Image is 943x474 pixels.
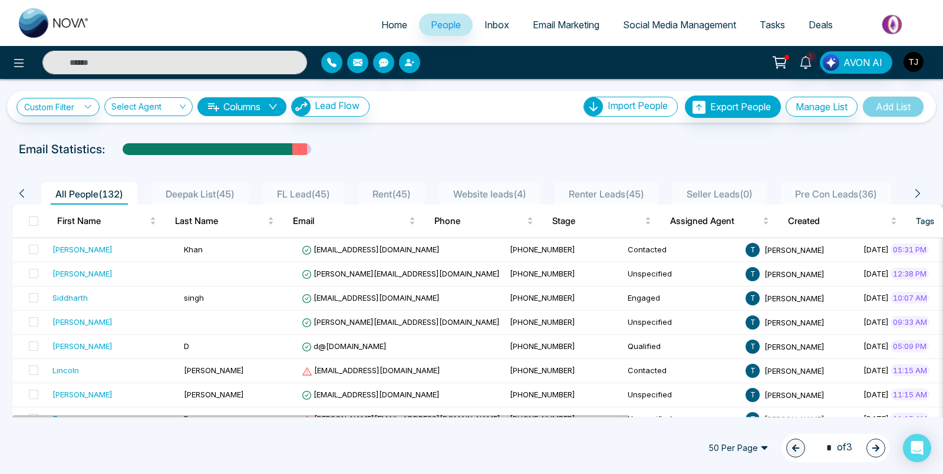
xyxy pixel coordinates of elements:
[184,366,244,375] span: [PERSON_NAME]
[302,269,500,278] span: [PERSON_NAME][EMAIL_ADDRESS][DOMAIN_NAME]
[510,245,575,254] span: [PHONE_NUMBER]
[184,293,204,302] span: singh
[302,366,440,375] span: [EMAIL_ADDRESS][DOMAIN_NAME]
[623,238,741,262] td: Contacted
[510,293,575,302] span: [PHONE_NUMBER]
[661,205,779,238] th: Assigned Agent
[315,100,360,111] span: Lead Flow
[623,335,741,359] td: Qualified
[764,317,825,327] span: [PERSON_NAME]
[19,140,105,158] p: Email Statistics:
[368,188,416,200] span: Rent ( 45 )
[370,14,419,36] a: Home
[161,188,239,200] span: Deepak List ( 45 )
[863,269,889,278] span: [DATE]
[552,214,642,228] span: Stage
[623,383,741,407] td: Unspecified
[819,440,852,456] span: of 3
[51,188,128,200] span: All People ( 132 )
[166,205,283,238] th: Last Name
[623,359,741,383] td: Contacted
[473,14,521,36] a: Inbox
[746,315,760,330] span: T
[764,341,825,351] span: [PERSON_NAME]
[809,19,833,31] span: Deals
[746,388,760,402] span: T
[891,292,929,304] span: 10:07 AM
[788,214,888,228] span: Created
[431,19,461,31] span: People
[903,434,931,462] div: Open Intercom Messenger
[843,55,882,70] span: AVON AI
[510,341,575,351] span: [PHONE_NUMBER]
[184,390,244,399] span: [PERSON_NAME]
[863,317,889,327] span: [DATE]
[685,96,781,118] button: Export People
[790,188,882,200] span: Pre Con Leads ( 36 )
[863,245,889,254] span: [DATE]
[670,214,760,228] span: Assigned Agent
[543,205,661,238] th: Stage
[891,316,929,328] span: 09:33 AM
[746,267,760,281] span: T
[302,245,440,254] span: [EMAIL_ADDRESS][DOMAIN_NAME]
[850,11,936,38] img: Market-place.gif
[863,293,889,302] span: [DATE]
[175,214,265,228] span: Last Name
[52,243,113,255] div: [PERSON_NAME]
[891,243,929,255] span: 05:31 PM
[521,14,611,36] a: Email Marketing
[449,188,531,200] span: Website leads ( 4 )
[891,413,929,424] span: 11:15 AM
[197,97,286,116] button: Columnsdown
[419,14,473,36] a: People
[52,389,113,400] div: [PERSON_NAME]
[52,316,113,328] div: [PERSON_NAME]
[700,439,777,457] span: 50 Per Page
[891,389,929,400] span: 11:15 AM
[760,19,785,31] span: Tasks
[746,364,760,378] span: T
[623,19,736,31] span: Social Media Management
[268,102,278,111] span: down
[52,364,79,376] div: Lincoln
[682,188,757,200] span: Seller Leads ( 0 )
[863,414,889,423] span: [DATE]
[623,407,741,432] td: Unspecified
[764,269,825,278] span: [PERSON_NAME]
[510,317,575,327] span: [PHONE_NUMBER]
[184,414,198,423] span: Bag
[510,269,575,278] span: [PHONE_NUMBER]
[623,287,741,311] td: Engaged
[302,341,387,351] span: d@[DOMAIN_NAME]
[302,293,440,302] span: [EMAIL_ADDRESS][DOMAIN_NAME]
[292,97,311,116] img: Lead Flow
[748,14,797,36] a: Tasks
[302,414,500,423] span: [PERSON_NAME][EMAIL_ADDRESS][DOMAIN_NAME]
[19,8,90,38] img: Nova CRM Logo
[611,14,748,36] a: Social Media Management
[302,390,440,399] span: [EMAIL_ADDRESS][DOMAIN_NAME]
[710,101,771,113] span: Export People
[746,243,760,257] span: T
[510,414,575,423] span: [PHONE_NUMBER]
[764,366,825,375] span: [PERSON_NAME]
[623,262,741,287] td: Unspecified
[608,100,668,111] span: Import People
[746,340,760,354] span: T
[764,414,825,423] span: [PERSON_NAME]
[484,19,509,31] span: Inbox
[786,97,858,117] button: Manage List
[746,412,760,426] span: T
[797,14,845,36] a: Deals
[57,214,147,228] span: First Name
[184,341,189,351] span: D
[434,214,525,228] span: Phone
[764,293,825,302] span: [PERSON_NAME]
[764,245,825,254] span: [PERSON_NAME]
[283,205,425,238] th: Email
[863,390,889,399] span: [DATE]
[891,340,929,352] span: 05:09 PM
[184,245,203,254] span: Khan
[764,390,825,399] span: [PERSON_NAME]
